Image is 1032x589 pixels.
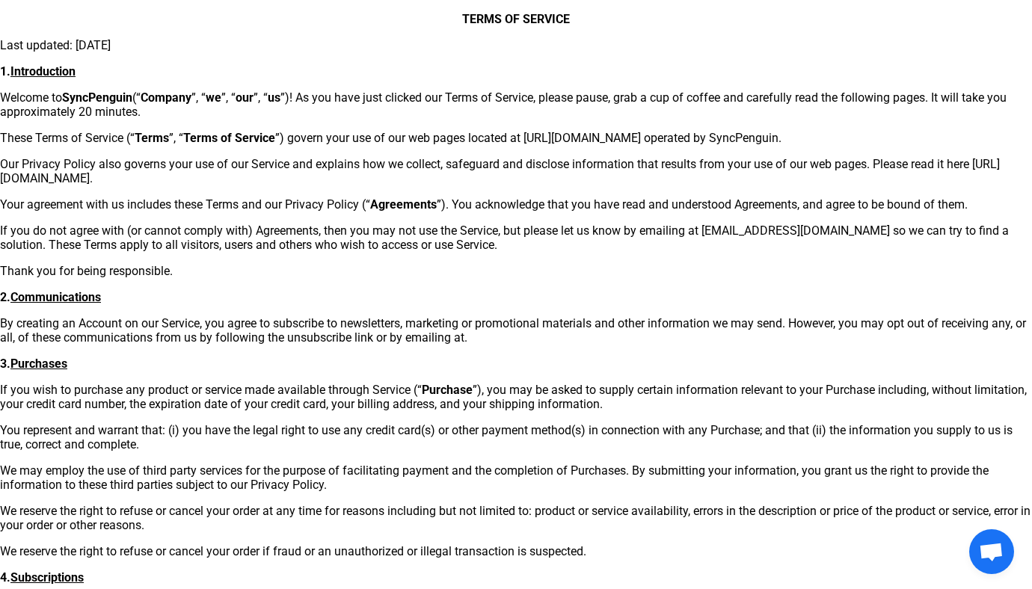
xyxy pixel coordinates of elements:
[141,90,191,105] strong: Company
[10,357,67,371] u: Purchases
[370,197,437,212] strong: Agreements
[268,90,280,105] strong: us
[135,131,169,145] strong: Terms
[422,383,473,397] strong: Purchase
[10,290,101,304] u: Communications
[10,570,84,585] u: Subscriptions
[236,90,254,105] strong: our
[62,90,132,105] strong: SyncPenguin
[10,64,76,78] u: Introduction
[969,529,1014,574] a: Open chat
[462,12,570,26] strong: TERMS OF SERVICE
[206,90,221,105] strong: we
[183,131,275,145] strong: Terms of Service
